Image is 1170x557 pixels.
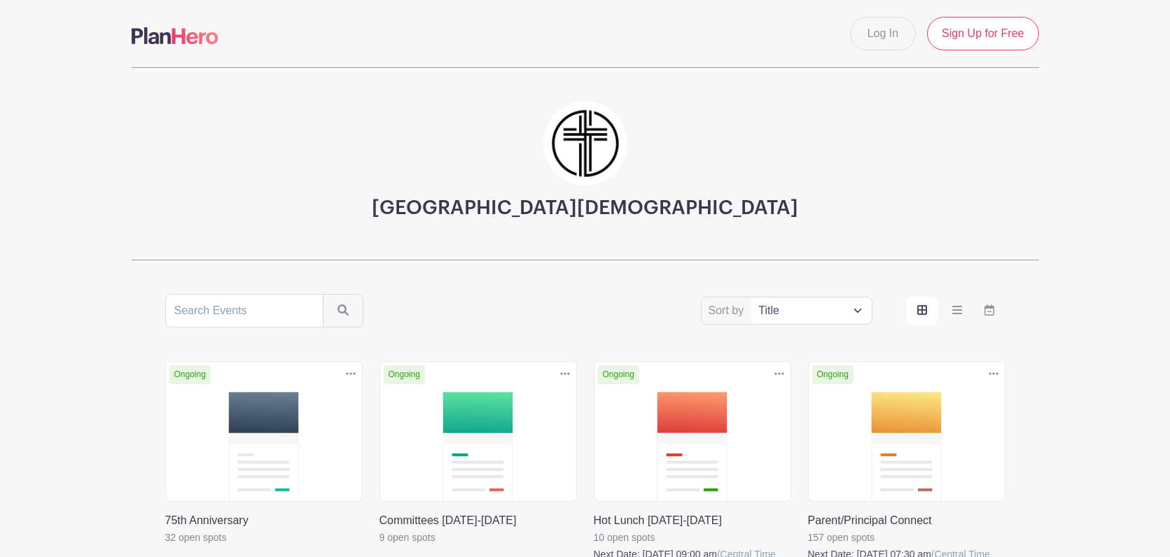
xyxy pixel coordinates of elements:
a: Log In [850,17,916,50]
input: Search Events [165,294,323,327]
label: Sort by [709,302,748,319]
img: logo-507f7623f17ff9eddc593b1ce0a138ce2505c220e1c5a4e2b4648c50719b7d32.svg [132,27,218,44]
a: Sign Up for Free [927,17,1038,50]
h3: [GEOGRAPHIC_DATA][DEMOGRAPHIC_DATA] [372,197,798,220]
div: order and view [906,297,1005,325]
img: HCS%20Cross.png [543,101,627,185]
